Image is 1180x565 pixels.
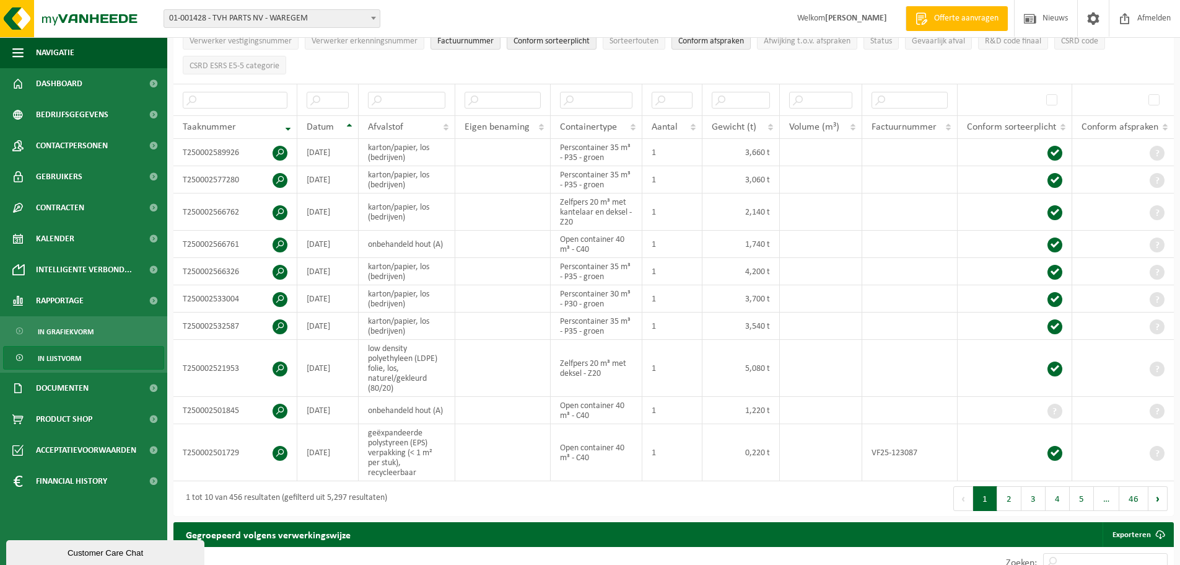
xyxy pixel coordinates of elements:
[173,285,297,313] td: T250002533004
[702,397,780,424] td: 1,220 t
[789,122,839,132] span: Volume (m³)
[551,231,642,258] td: Open container 40 m³ - C40
[1021,486,1046,511] button: 3
[183,122,236,132] span: Taaknummer
[551,340,642,397] td: Zelfpers 20 m³ met deksel - Z20
[297,424,359,481] td: [DATE]
[642,424,702,481] td: 1
[764,37,850,46] span: Afwijking t.o.v. afspraken
[551,194,642,231] td: Zelfpers 20 m³ met kantelaar en deksel - Z20
[305,31,424,50] button: Verwerker erkenningsnummerVerwerker erkenningsnummer: Activate to sort
[359,424,455,481] td: geëxpandeerde polystyreen (EPS) verpakking (< 1 m² per stuk), recycleerbaar
[297,166,359,194] td: [DATE]
[863,31,899,50] button: StatusStatus: Activate to sort
[36,435,136,466] span: Acceptatievoorwaarden
[297,313,359,340] td: [DATE]
[912,37,965,46] span: Gevaarlijk afval
[164,10,380,27] span: 01-001428 - TVH PARTS NV - WAREGEM
[702,258,780,285] td: 4,200 t
[757,31,857,50] button: Afwijking t.o.v. afsprakenAfwijking t.o.v. afspraken: Activate to sort
[359,166,455,194] td: karton/papier, los (bedrijven)
[36,404,92,435] span: Product Shop
[36,68,82,99] span: Dashboard
[36,161,82,192] span: Gebruikers
[872,122,937,132] span: Factuurnummer
[3,346,164,370] a: In lijstvorm
[297,285,359,313] td: [DATE]
[1103,522,1173,547] a: Exporteren
[870,37,892,46] span: Status
[702,313,780,340] td: 3,540 t
[551,285,642,313] td: Perscontainer 30 m³ - P30 - groen
[551,139,642,166] td: Perscontainer 35 m³ - P35 - groen
[610,37,658,46] span: Sorteerfouten
[551,166,642,194] td: Perscontainer 35 m³ - P35 - groen
[642,139,702,166] td: 1
[36,466,107,497] span: Financial History
[36,223,74,254] span: Kalender
[702,139,780,166] td: 3,660 t
[862,424,958,481] td: VF25-123087
[1046,486,1070,511] button: 4
[603,31,665,50] button: SorteerfoutenSorteerfouten: Activate to sort
[359,258,455,285] td: karton/papier, los (bedrijven)
[652,122,678,132] span: Aantal
[173,166,297,194] td: T250002577280
[551,424,642,481] td: Open container 40 m³ - C40
[173,139,297,166] td: T250002589926
[359,340,455,397] td: low density polyethyleen (LDPE) folie, los, naturel/gekleurd (80/20)
[297,194,359,231] td: [DATE]
[642,397,702,424] td: 1
[978,31,1048,50] button: R&D code finaalR&amp;D code finaal: Activate to sort
[560,122,617,132] span: Containertype
[180,487,387,510] div: 1 tot 10 van 456 resultaten (gefilterd uit 5,297 resultaten)
[38,320,94,344] span: In grafiekvorm
[825,14,887,23] strong: [PERSON_NAME]
[297,397,359,424] td: [DATE]
[36,192,84,223] span: Contracten
[642,258,702,285] td: 1
[359,397,455,424] td: onbehandeld hout (A)
[3,319,164,343] a: In grafiekvorm
[642,166,702,194] td: 1
[359,313,455,340] td: karton/papier, los (bedrijven)
[312,37,417,46] span: Verwerker erkenningsnummer
[551,258,642,285] td: Perscontainer 35 m³ - P35 - groen
[173,522,363,546] h2: Gegroepeerd volgens verwerkingswijze
[931,12,1002,25] span: Offerte aanvragen
[173,194,297,231] td: T250002566762
[678,37,744,46] span: Conform afspraken
[712,122,756,132] span: Gewicht (t)
[507,31,597,50] button: Conform sorteerplicht : Activate to sort
[985,37,1041,46] span: R&D code finaal
[906,6,1008,31] a: Offerte aanvragen
[1119,486,1148,511] button: 46
[6,538,207,565] iframe: chat widget
[36,373,89,404] span: Documenten
[430,31,500,50] button: FactuurnummerFactuurnummer: Activate to sort
[642,231,702,258] td: 1
[173,258,297,285] td: T250002566326
[1082,122,1158,132] span: Conform afspraken
[1054,31,1105,50] button: CSRD codeCSRD code: Activate to sort
[437,37,494,46] span: Factuurnummer
[1070,486,1094,511] button: 5
[702,340,780,397] td: 5,080 t
[551,397,642,424] td: Open container 40 m³ - C40
[173,397,297,424] td: T250002501845
[642,285,702,313] td: 1
[307,122,334,132] span: Datum
[702,285,780,313] td: 3,700 t
[642,340,702,397] td: 1
[173,424,297,481] td: T250002501729
[38,347,81,370] span: In lijstvorm
[190,61,279,71] span: CSRD ESRS E5-5 categorie
[173,340,297,397] td: T250002521953
[671,31,751,50] button: Conform afspraken : Activate to sort
[36,130,108,161] span: Contactpersonen
[36,254,132,285] span: Intelligente verbond...
[465,122,530,132] span: Eigen benaming
[359,231,455,258] td: onbehandeld hout (A)
[642,194,702,231] td: 1
[997,486,1021,511] button: 2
